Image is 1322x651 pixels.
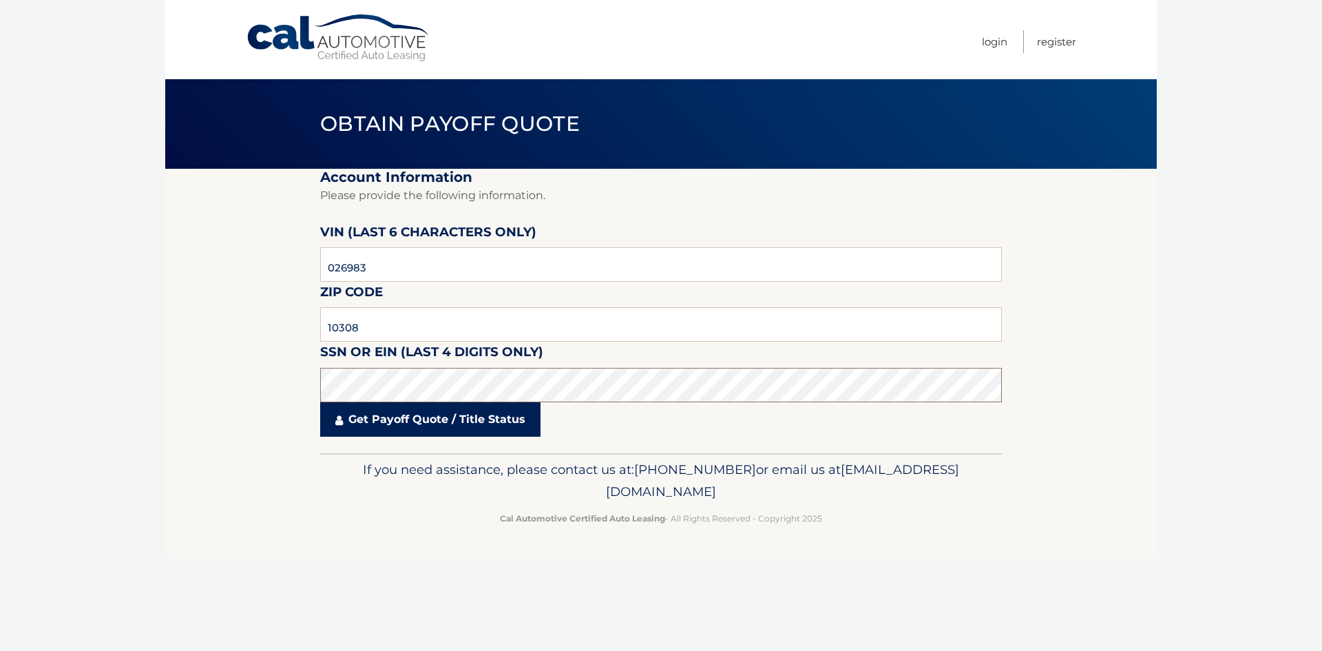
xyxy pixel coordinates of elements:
p: If you need assistance, please contact us at: or email us at [329,459,993,503]
label: SSN or EIN (last 4 digits only) [320,342,543,367]
label: VIN (last 6 characters only) [320,222,536,247]
a: Get Payoff Quote / Title Status [320,402,541,437]
a: Login [982,30,1007,53]
p: - All Rights Reserved - Copyright 2025 [329,511,993,526]
a: Cal Automotive [246,14,432,63]
span: [PHONE_NUMBER] [634,462,756,477]
span: Obtain Payoff Quote [320,111,580,136]
label: Zip Code [320,282,383,307]
a: Register [1037,30,1076,53]
p: Please provide the following information. [320,186,1002,205]
strong: Cal Automotive Certified Auto Leasing [500,513,665,524]
h2: Account Information [320,169,1002,186]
